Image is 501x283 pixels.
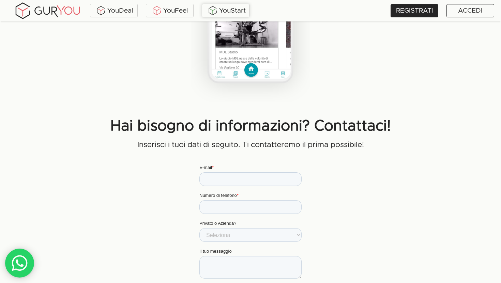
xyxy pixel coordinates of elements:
[202,4,249,17] a: YouStart
[92,5,136,16] div: YouDeal
[137,140,364,151] p: Inserisci i tuoi dati di seguito. Ti contatteremo il prima possibile!
[152,5,162,16] img: KDuXBJLpDstiOJIlCPq11sr8c6VfEN1ke5YIAoPlCPqmrDPlQeIQgHlNqkP7FCiAKJQRHlC7RCaiHTHAlEEQLmFuo+mIt2xQB...
[378,204,501,283] div: Widget chat
[378,204,501,283] iframe: Chat Widget
[90,4,138,17] a: YouDeal
[14,1,82,20] img: gyLogo01.5aaa2cff.png
[391,4,438,17] a: REGISTRATI
[203,5,248,16] div: YouStart
[446,4,494,17] a: ACCEDI
[208,5,218,16] img: BxzlDwAAAAABJRU5ErkJggg==
[96,5,106,16] img: ALVAdSatItgsAAAAAElFTkSuQmCC
[148,5,192,16] div: YouFeel
[11,255,28,272] img: whatsAppIcon.04b8739f.svg
[146,4,194,17] a: YouFeel
[110,116,391,137] p: Hai bisogno di informazioni? Contattaci!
